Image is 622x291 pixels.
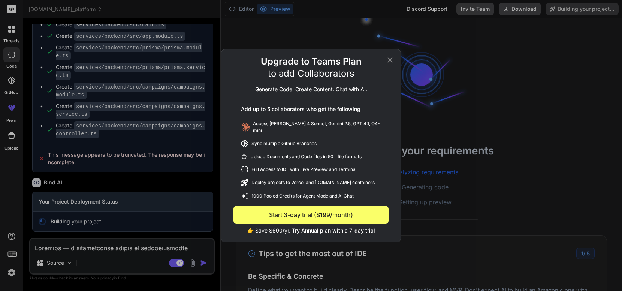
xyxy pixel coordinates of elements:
div: Deploy projects to Vercel and [DOMAIN_NAME] containers [233,176,389,189]
h2: Upgrade to Teams Plan [261,55,362,67]
div: 1000 Pooled Credits for Agent Mode and AI Chat [233,189,389,203]
div: Full Access to IDE with Live Preview and Terminal [233,163,389,176]
span: Try Annual plan with a 7-day trial [292,227,375,234]
div: Upload Documents and Code files in 50+ file formats [233,150,389,163]
div: Access [PERSON_NAME] 4 Sonnet, Gemini 2.5, GPT 4.1, O4-mini [233,117,389,137]
p: to add Collaborators [268,67,354,79]
div: Sync multiple Github Branches [233,137,389,150]
p: 👉 Save $600/yr. [233,224,389,234]
p: Generate Code. Create Content. Chat with AI. [255,85,367,93]
div: Add up to 5 collaborators who get the following [233,105,389,117]
button: Start 3-day trial ($199/month) [233,206,389,224]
